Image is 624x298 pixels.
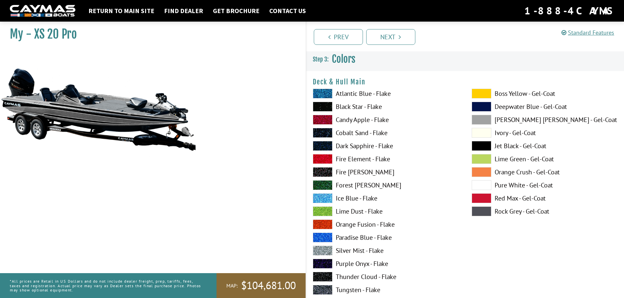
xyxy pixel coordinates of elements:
h4: Deck & Hull Main [313,78,618,86]
label: Atlantic Blue - Flake [313,89,459,98]
a: Get Brochure [210,7,263,15]
label: Lime Dust - Flake [313,206,459,216]
label: Candy Apple - Flake [313,115,459,125]
a: Next [366,29,415,45]
label: Orange Fusion - Flake [313,219,459,229]
label: Fire [PERSON_NAME] [313,167,459,177]
label: Forest [PERSON_NAME] [313,180,459,190]
a: Standard Features [561,29,614,36]
label: Ice Blue - Flake [313,193,459,203]
p: *All prices are Retail in US Dollars and do not include dealer freight, prep, tariffs, fees, taxe... [10,276,202,295]
label: Fire Element - Flake [313,154,459,164]
label: Jet Black - Gel-Coat [472,141,617,151]
a: MAP:$104,681.00 [217,273,306,298]
label: Deepwater Blue - Gel-Coat [472,102,617,112]
a: Return to main site [85,7,158,15]
div: 1-888-4CAYMAS [524,4,614,18]
label: Boss Yellow - Gel-Coat [472,89,617,98]
label: Ivory - Gel-Coat [472,128,617,138]
label: Lime Green - Gel-Coat [472,154,617,164]
label: Pure White - Gel-Coat [472,180,617,190]
label: Rock Grey - Gel-Coat [472,206,617,216]
span: $104,681.00 [241,279,296,292]
label: Purple Onyx - Flake [313,259,459,269]
label: Tungsten - Flake [313,285,459,295]
label: Black Star - Flake [313,102,459,112]
img: white-logo-c9c8dbefe5ff5ceceb0f0178aa75bf4bb51f6bca0971e226c86eb53dfe498488.png [10,5,75,17]
a: Find Dealer [161,7,206,15]
label: Thunder Cloud - Flake [313,272,459,282]
a: Prev [314,29,363,45]
span: MAP: [226,282,238,289]
label: Cobalt Sand - Flake [313,128,459,138]
label: Paradise Blue - Flake [313,233,459,242]
label: [PERSON_NAME] [PERSON_NAME] - Gel-Coat [472,115,617,125]
label: Red Max - Gel-Coat [472,193,617,203]
label: Orange Crush - Gel-Coat [472,167,617,177]
label: Silver Mist - Flake [313,246,459,255]
h1: My - XS 20 Pro [10,27,289,42]
label: Dark Sapphire - Flake [313,141,459,151]
a: Contact Us [266,7,309,15]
